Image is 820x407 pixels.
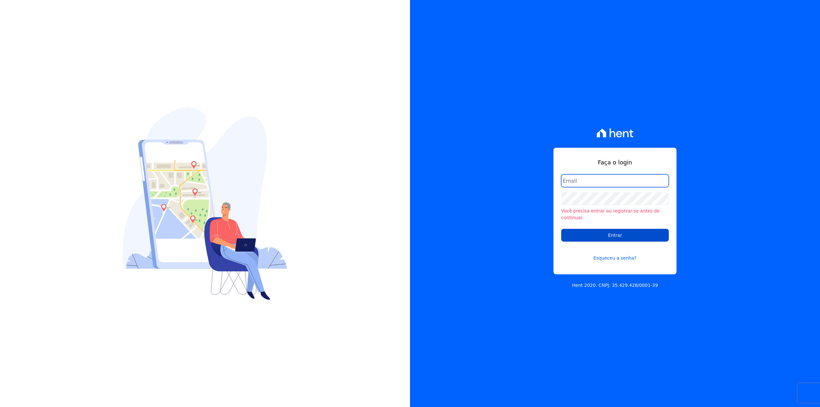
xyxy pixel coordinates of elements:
[561,174,669,187] input: Email
[561,247,669,262] a: Esqueceu a senha?
[572,282,658,289] p: Hent 2020. CNPJ: 35.429.428/0001-39
[561,158,669,167] h1: Faça o login
[123,107,287,300] img: Login
[561,229,669,242] input: Entrar
[561,208,669,221] li: Você precisa entrar ou registrar-se antes de continuar.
